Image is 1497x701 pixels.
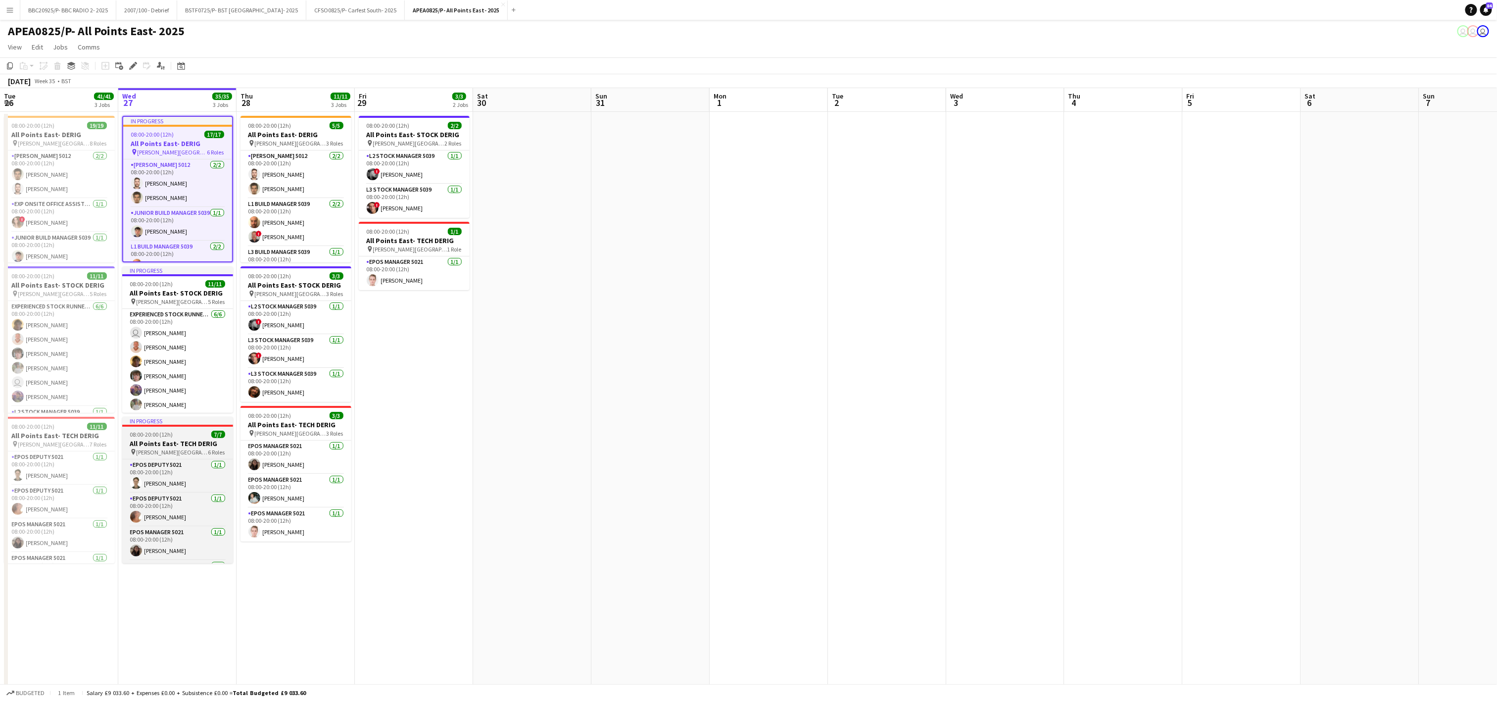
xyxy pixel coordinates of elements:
span: 2 Roles [445,140,462,147]
span: [PERSON_NAME][GEOGRAPHIC_DATA] [373,140,445,147]
span: Sun [1423,92,1435,100]
span: 6 Roles [208,449,225,456]
span: 29 [357,97,367,108]
span: 6 [1304,97,1316,108]
app-card-role: Exp Onsite Office Assistant 50121/108:00-20:00 (12h)![PERSON_NAME] [4,199,115,232]
span: 3 [949,97,963,108]
app-job-card: 08:00-20:00 (12h)19/19All Points East- DERIG [PERSON_NAME][GEOGRAPHIC_DATA]8 Roles[PERSON_NAME] 5... [4,116,115,262]
app-card-role: Junior Build Manager 50391/108:00-20:00 (12h)[PERSON_NAME] [123,207,232,241]
span: 11/11 [205,280,225,288]
a: Edit [28,41,47,53]
app-job-card: In progress08:00-20:00 (12h)7/7All Points East- TECH DERIG [PERSON_NAME][GEOGRAPHIC_DATA]6 RolesE... [122,417,233,563]
span: Wed [122,92,136,100]
span: 3/3 [330,412,343,419]
app-card-role: EPOS Deputy 50211/108:00-20:00 (12h)[PERSON_NAME] [4,451,115,485]
span: Wed [950,92,963,100]
span: 3 Roles [327,430,343,437]
app-job-card: 08:00-20:00 (12h)2/2All Points East- STOCK DERIG [PERSON_NAME][GEOGRAPHIC_DATA]2 RolesL2 Stock Ma... [359,116,470,218]
div: In progress08:00-20:00 (12h)17/17All Points East- DERIG [PERSON_NAME][GEOGRAPHIC_DATA]6 Roles[PER... [122,116,233,262]
span: 41/41 [94,93,114,100]
span: 1 [712,97,726,108]
span: 7 [1422,97,1435,108]
span: 3 Roles [327,140,343,147]
app-card-role: [PERSON_NAME] 50122/208:00-20:00 (12h)[PERSON_NAME][PERSON_NAME] [123,159,232,207]
span: Total Budgeted £9 033.60 [233,689,306,697]
a: Jobs [49,41,72,53]
span: [PERSON_NAME][GEOGRAPHIC_DATA] [255,430,327,437]
app-card-role: EPOS Manager 50211/108:00-20:00 (12h)[PERSON_NAME] [241,441,351,474]
span: 11/11 [87,272,107,280]
span: Sat [1305,92,1316,100]
span: 28 [239,97,253,108]
div: BST [61,77,71,85]
span: 35/35 [212,93,232,100]
span: 19/19 [87,122,107,129]
span: [PERSON_NAME][GEOGRAPHIC_DATA] [373,246,447,253]
span: 27 [121,97,136,108]
app-card-role: EPOS Manager 50211/108:00-20:00 (12h)[PERSON_NAME] [241,474,351,508]
span: View [8,43,22,51]
span: 26 [2,97,15,108]
h1: APEA0825/P- All Points East- 2025 [8,24,185,39]
app-card-role: EPOS Manager 50211/108:00-20:00 (12h)[PERSON_NAME] [4,519,115,552]
span: 17/17 [204,131,224,138]
a: View [4,41,26,53]
span: 30 [476,97,488,108]
span: Budgeted [16,690,45,697]
app-user-avatar: Suzanne Edwards [1477,25,1489,37]
span: 7 Roles [90,441,107,448]
span: Fri [1187,92,1195,100]
span: 3 Roles [327,290,343,298]
span: 8 Roles [90,140,107,147]
span: 5 Roles [208,298,225,305]
app-card-role: EPOS Manager 50211/108:00-20:00 (12h)[PERSON_NAME] [241,508,351,542]
app-card-role: [PERSON_NAME] 50122/208:00-20:00 (12h)[PERSON_NAME][PERSON_NAME] [4,150,115,199]
span: ! [374,202,380,208]
app-job-card: 08:00-20:00 (12h)3/3All Points East- STOCK DERIG [PERSON_NAME][GEOGRAPHIC_DATA]3 RolesL2 Stock Ma... [241,266,351,402]
app-job-card: 08:00-20:00 (12h)3/3All Points East- TECH DERIG [PERSON_NAME][GEOGRAPHIC_DATA]3 RolesEPOS Manager... [241,406,351,542]
span: ! [19,216,25,222]
div: 2 Jobs [453,101,468,108]
button: APEA0825/P- All Points East- 2025 [405,0,508,20]
span: Week 35 [33,77,57,85]
app-card-role: Junior Build Manager 50391/108:00-20:00 (12h)[PERSON_NAME] [4,232,115,266]
app-card-role: Experienced Stock Runner 50126/608:00-20:00 (12h)[PERSON_NAME][PERSON_NAME][PERSON_NAME][PERSON_N... [4,301,115,406]
span: ! [256,352,262,358]
a: 84 [1480,4,1492,16]
span: 4 [1067,97,1081,108]
div: Salary £9 033.60 + Expenses £0.00 + Subsistence £0.00 = [87,689,306,697]
span: 08:00-20:00 (12h) [131,131,174,138]
span: [PERSON_NAME][GEOGRAPHIC_DATA] [255,290,327,298]
app-card-role: [PERSON_NAME] 50122/208:00-20:00 (12h)[PERSON_NAME][PERSON_NAME] [241,150,351,199]
span: 08:00-20:00 (12h) [248,412,291,419]
span: ! [256,319,262,325]
span: 5 Roles [90,290,107,298]
span: 08:00-20:00 (12h) [367,228,410,235]
span: Mon [714,92,726,100]
span: 5/5 [330,122,343,129]
app-user-avatar: Elizabeth Ramirez Baca [1457,25,1469,37]
span: Edit [32,43,43,51]
span: Jobs [53,43,68,51]
span: ! [374,168,380,174]
span: [PERSON_NAME][GEOGRAPHIC_DATA] [255,140,327,147]
span: Sat [477,92,488,100]
app-card-role: EPOS Deputy 50211/108:00-20:00 (12h)[PERSON_NAME] [122,493,233,527]
button: BSTF0725/P- BST [GEOGRAPHIC_DATA]- 2025 [177,0,306,20]
div: In progress [122,266,233,274]
span: Thu [1068,92,1081,100]
span: 08:00-20:00 (12h) [130,280,173,288]
button: CFSO0825/P- Carfest South- 2025 [306,0,405,20]
span: Sun [595,92,607,100]
h3: All Points East- DERIG [241,130,351,139]
app-job-card: 08:00-20:00 (12h)5/5All Points East- DERIG [PERSON_NAME][GEOGRAPHIC_DATA]3 Roles[PERSON_NAME] 501... [241,116,351,262]
span: Thu [241,92,253,100]
div: 3 Jobs [331,101,350,108]
span: 6 Roles [207,149,224,156]
div: 08:00-20:00 (12h)11/11All Points East- STOCK DERIG [PERSON_NAME][GEOGRAPHIC_DATA]5 RolesExperienc... [4,266,115,413]
app-user-avatar: Grace Shorten [1467,25,1479,37]
app-job-card: 08:00-20:00 (12h)11/11All Points East- TECH DERIG [PERSON_NAME][GEOGRAPHIC_DATA]7 RolesEPOS Deput... [4,417,115,563]
app-card-role: L3 Stock Manager 50391/108:00-20:00 (12h)![PERSON_NAME] [359,184,470,218]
